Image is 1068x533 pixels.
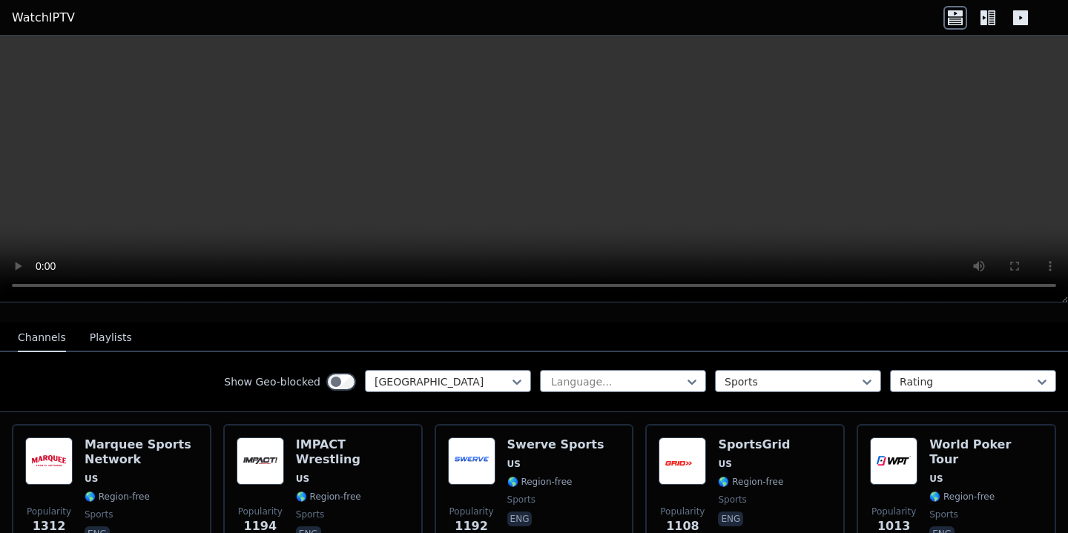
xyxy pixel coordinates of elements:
span: sports [507,494,535,506]
span: Popularity [238,506,283,517]
a: WatchIPTV [12,9,75,27]
span: sports [296,509,324,520]
img: SportsGrid [659,437,706,485]
span: US [85,473,98,485]
span: sports [85,509,113,520]
span: 🌎 Region-free [507,476,573,488]
span: Popularity [660,506,705,517]
span: sports [929,509,957,520]
span: 🌎 Region-free [85,491,150,503]
h6: Marquee Sports Network [85,437,198,467]
span: Popularity [871,506,916,517]
span: US [929,473,943,485]
span: sports [718,494,746,506]
span: US [718,458,731,470]
label: Show Geo-blocked [224,374,320,389]
h6: IMPACT Wrestling [296,437,409,467]
h6: SportsGrid [718,437,790,452]
h6: Swerve Sports [507,437,604,452]
span: US [507,458,521,470]
span: Popularity [27,506,71,517]
button: Channels [18,324,66,352]
span: 🌎 Region-free [929,491,995,503]
span: 🌎 Region-free [718,476,783,488]
h6: World Poker Tour [929,437,1043,467]
span: Popularity [449,506,494,517]
span: US [296,473,309,485]
img: Marquee Sports Network [25,437,73,485]
img: IMPACT Wrestling [237,437,284,485]
button: Playlists [90,324,132,352]
img: Swerve Sports [448,437,495,485]
p: eng [718,512,743,526]
img: World Poker Tour [870,437,917,485]
span: 🌎 Region-free [296,491,361,503]
p: eng [507,512,533,526]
